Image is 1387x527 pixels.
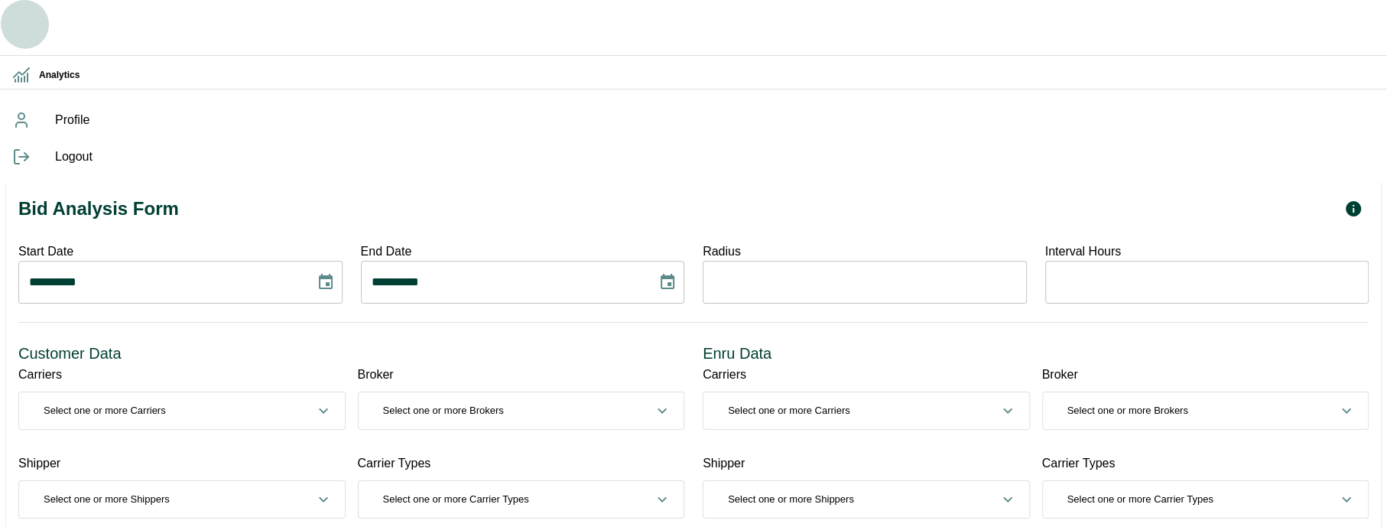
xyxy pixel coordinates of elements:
[703,366,1030,384] div: Carriers
[703,392,1029,429] button: Select one or more Carriers
[383,403,504,418] p: Select one or more Brokers
[19,392,345,429] button: Select one or more Carriers
[361,242,685,261] p: End Date
[359,481,684,518] button: Select one or more Carrier Types
[1042,454,1369,473] div: Carrier Types
[359,392,684,429] button: Select one or more Brokers
[18,341,684,366] h6: Customer Data
[1067,403,1188,418] p: Select one or more Brokers
[1338,194,1369,224] button: Open Progress Monitor
[1043,481,1369,518] button: Select one or more Carrier Types
[18,366,346,384] div: Carriers
[44,403,166,418] p: Select one or more Carriers
[55,111,1375,129] span: Profile
[55,148,1375,166] span: Logout
[703,454,1030,473] div: Shipper
[728,492,854,507] p: Select one or more Shippers
[1042,366,1369,384] div: Broker
[358,366,685,384] div: Broker
[310,267,341,298] button: Choose date, selected date is Aug 26, 2025
[1067,492,1213,507] p: Select one or more Carrier Types
[44,492,170,507] p: Select one or more Shippers
[383,492,529,507] p: Select one or more Carrier Types
[703,341,1369,366] h6: Enru Data
[1043,392,1369,429] button: Select one or more Brokers
[703,481,1029,518] button: Select one or more Shippers
[1045,242,1369,261] p: Interval Hours
[703,242,1027,261] p: Radius
[652,267,683,298] button: Choose date, selected date is Sep 9, 2025
[39,68,1375,83] h6: Analytics
[18,454,346,473] div: Shipper
[18,197,179,221] h1: Bid Analysis Form
[728,403,850,418] p: Select one or more Carriers
[19,481,345,518] button: Select one or more Shippers
[358,454,685,473] div: Carrier Types
[18,242,343,261] p: Start Date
